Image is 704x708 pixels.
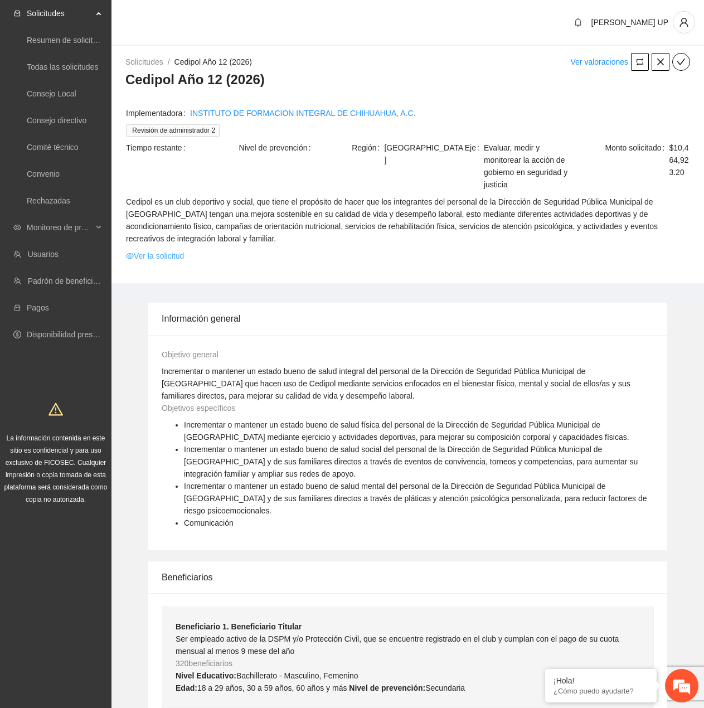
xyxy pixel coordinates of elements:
strong: Edad: [176,683,197,692]
span: Objetivos específicos [162,404,235,413]
span: Solicitudes [27,2,93,25]
span: close [652,57,669,66]
span: Incrementar o mantener un estado bueno de salud integral del personal de la Dirección de Segurida... [162,367,630,400]
a: eyeVer la solicitud [126,250,184,262]
div: Información general [162,303,654,334]
a: Rechazadas [27,196,70,205]
a: Usuarios [28,250,59,259]
span: warning [48,402,63,416]
a: Comité técnico [27,143,79,152]
span: eye [13,224,21,231]
a: Consejo directivo [27,116,86,125]
span: bell [570,18,586,27]
span: user [673,17,695,27]
span: inbox [13,9,21,17]
a: Ver valoraciones [570,57,628,66]
button: retweet [631,53,649,71]
a: Convenio [27,169,60,178]
span: Monto solicitado [605,142,669,178]
span: [GEOGRAPHIC_DATA] [384,142,463,166]
span: Revisión de administrador 2 [126,124,220,137]
button: close [652,53,669,71]
span: Evaluar, medir y monitorear la acción de gobierno en seguridad y justicia [484,142,576,191]
span: Eje [465,142,484,191]
span: 320 beneficiarios [176,659,232,668]
span: La información contenida en este sitio es confidencial y para uso exclusivo de FICOSEC. Cualquier... [4,434,108,503]
a: Resumen de solicitudes por aprobar [27,36,152,45]
p: ¿Cómo puedo ayudarte? [554,687,648,695]
span: $10,464,923.20 [669,142,690,178]
span: Incrementar o mantener un estado bueno de salud social del personal de la Dirección de Seguridad ... [184,445,638,478]
span: Implementadora [126,107,190,119]
span: Nivel de prevención [239,142,315,154]
span: [PERSON_NAME] UP [591,18,668,27]
a: Todas las solicitudes [27,62,98,71]
span: check [673,57,690,66]
div: Beneficiarios [162,561,654,593]
span: Tiempo restante [126,142,190,154]
strong: Beneficiario 1. Beneficiario Titular [176,622,302,631]
button: user [673,11,695,33]
span: 18 a 29 años, 30 a 59 años, 60 años y más [197,683,347,692]
span: eye [126,252,134,260]
span: retweet [632,57,648,66]
a: INSTITUTO DE FORMACION INTEGRAL DE CHIHUAHUA, A.C. [190,107,415,119]
span: Objetivo general [162,350,219,359]
span: Cedipol es un club deportivo y social, que tiene el propósito de hacer que los integrantes del pe... [126,196,690,245]
button: check [672,53,690,71]
span: Región [352,142,384,166]
span: Comunicación [184,518,234,527]
span: Secundaria [425,683,465,692]
a: Disponibilidad presupuestal [27,330,122,339]
span: Bachillerato - Masculino, Femenino [236,671,358,680]
a: Consejo Local [27,89,76,98]
button: bell [569,13,587,31]
div: ¡Hola! [554,676,648,685]
h3: Cedipol Año 12 (2026) [125,71,690,89]
span: Monitoreo de proyectos [27,216,93,239]
span: Incrementar o mantener un estado bueno de salud mental del personal de la Dirección de Seguridad ... [184,482,647,515]
strong: Nivel Educativo: [176,671,236,680]
a: Pagos [27,303,49,312]
span: / [168,57,170,66]
a: Padrón de beneficiarios [28,277,110,285]
a: Solicitudes [125,57,163,66]
strong: Nivel de prevención: [349,683,425,692]
span: Ser empleado activo de la DSPM y/o Protección Civil, que se encuentre registrado en el club y cum... [176,634,619,656]
a: Cedipol Año 12 (2026) [174,57,252,66]
span: Incrementar o mantener un estado bueno de salud física del personal de la Dirección de Seguridad ... [184,420,629,442]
